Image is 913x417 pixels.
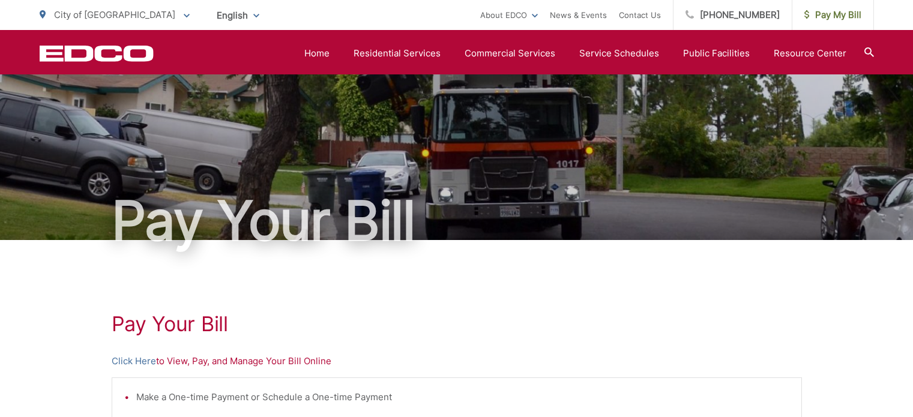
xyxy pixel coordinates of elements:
a: Public Facilities [683,46,750,61]
a: Click Here [112,354,156,368]
li: Make a One-time Payment or Schedule a One-time Payment [136,390,789,404]
span: English [208,5,268,26]
a: Contact Us [619,8,661,22]
a: Commercial Services [465,46,555,61]
span: City of [GEOGRAPHIC_DATA] [54,9,175,20]
h1: Pay Your Bill [40,191,874,251]
h1: Pay Your Bill [112,312,802,336]
a: Residential Services [354,46,441,61]
a: Resource Center [774,46,846,61]
p: to View, Pay, and Manage Your Bill Online [112,354,802,368]
a: EDCD logo. Return to the homepage. [40,45,154,62]
a: Service Schedules [579,46,659,61]
span: Pay My Bill [804,8,861,22]
a: News & Events [550,8,607,22]
a: About EDCO [480,8,538,22]
a: Home [304,46,330,61]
